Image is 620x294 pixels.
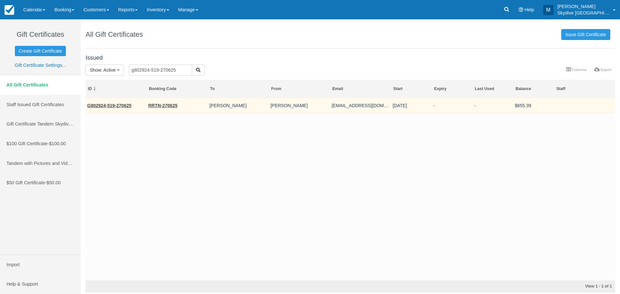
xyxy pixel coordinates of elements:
p: Skydive [GEOGRAPHIC_DATA] [557,10,609,16]
span: $50 Gift Certificate [6,180,45,185]
div: Expiry [434,86,470,92]
p: [PERSON_NAME] [557,3,609,10]
a: Issue Gift Certificate [561,29,610,40]
a: Export [590,65,615,74]
td: - [472,98,513,113]
img: checkfront-main-nav-mini-logo.png [5,5,14,15]
h1: Gift Certificates [5,31,76,38]
span: : Active [101,67,116,73]
h4: Issued [86,55,615,61]
a: Columns [563,65,590,74]
span: $100 Gift Certificate [6,141,47,146]
a: G802924-519-270625 [87,103,131,108]
td: G802924-519-270625 [86,98,147,113]
div: View 1 - 1 of 1 [442,284,612,289]
a: RRTN-270625 [148,103,177,108]
a: Create Gift Certificate [15,46,66,56]
input: Search Gift Certificates [129,65,192,76]
span: Help [524,7,534,12]
ul: More [563,65,615,75]
div: Start [393,86,430,92]
a: Gift Certificate Settings... [15,63,66,68]
td: Shane Lloyd [208,98,269,113]
button: Show: Active [86,65,124,76]
div: Email [332,86,389,92]
div: ID [88,86,145,92]
div: Booking Code [149,86,206,92]
div: From [271,86,328,92]
td: RRTN-270625 [147,98,208,113]
td: 06/27/25 [391,98,432,113]
div: Staff [556,86,613,92]
h1: All Gift Certificates [86,31,143,38]
td: nadiajamal@gmail.com [330,98,391,113]
span: $100.00 [49,141,66,146]
td: Nadia A. Jamal [269,98,330,113]
span: Show [90,67,101,73]
td: $655.39 [513,98,554,113]
td: - [432,98,472,113]
div: To [210,86,267,92]
div: M [543,5,553,15]
i: Help [519,7,523,12]
div: Balance [516,86,552,92]
span: Gift Certificate Tandem Skydive (tax included) [6,121,100,127]
span: $50.00 [46,180,61,185]
span: Tandem with Pictures and Video Package (tax included) [6,161,121,166]
div: Last Used [475,86,511,92]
